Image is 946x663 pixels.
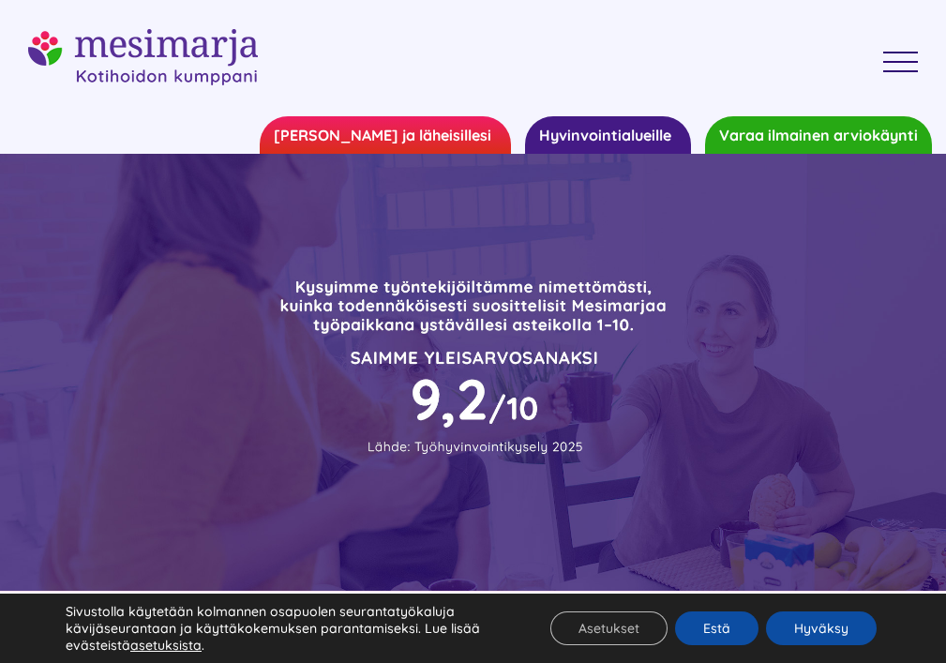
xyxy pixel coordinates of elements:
a: Toggle Menu [869,52,933,73]
a: Varaa ilmainen arviokäynti [705,116,932,154]
button: Asetukset [550,611,668,645]
button: asetuksista [130,637,202,654]
a: [PERSON_NAME] ja läheisillesi [260,116,511,154]
button: Hyväksy [766,611,877,645]
p: Sivustolla käytetään kolmannen osapuolen seurantatyökaluja kävijäseurantaan ja käyttäkokemuksen p... [66,603,518,654]
a: Hyvinvointialueille [525,116,691,154]
button: Estä [675,611,758,645]
img: Mesimarja – Kotihoidon Kumppani Logo [28,29,258,85]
